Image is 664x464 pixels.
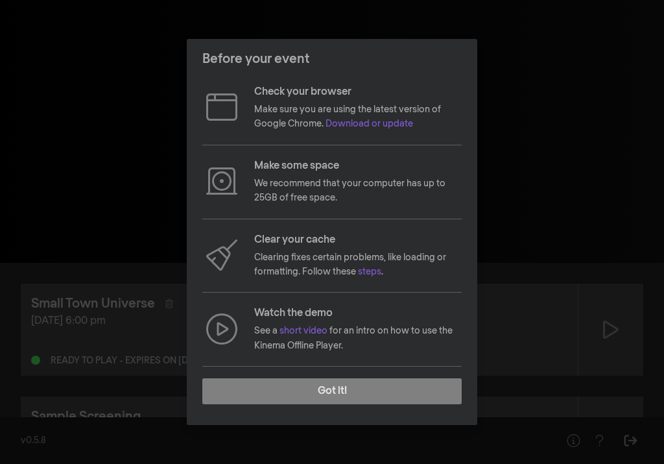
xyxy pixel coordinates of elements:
a: short video [279,326,327,336]
a: steps [358,267,381,276]
p: See a for an intro on how to use the Kinema Offline Player. [254,324,462,353]
button: Got it! [202,378,462,404]
a: Download or update [326,119,413,128]
p: Make some space [254,158,462,174]
p: Clear your cache [254,232,462,248]
p: We recommend that your computer has up to 25GB of free space. [254,177,462,206]
header: Before your event [187,39,477,79]
p: Check your browser [254,84,462,100]
p: Make sure you are using the latest version of Google Chrome. [254,103,462,132]
p: Watch the demo [254,306,462,321]
p: Clearing fixes certain problems, like loading or formatting. Follow these . [254,250,462,280]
